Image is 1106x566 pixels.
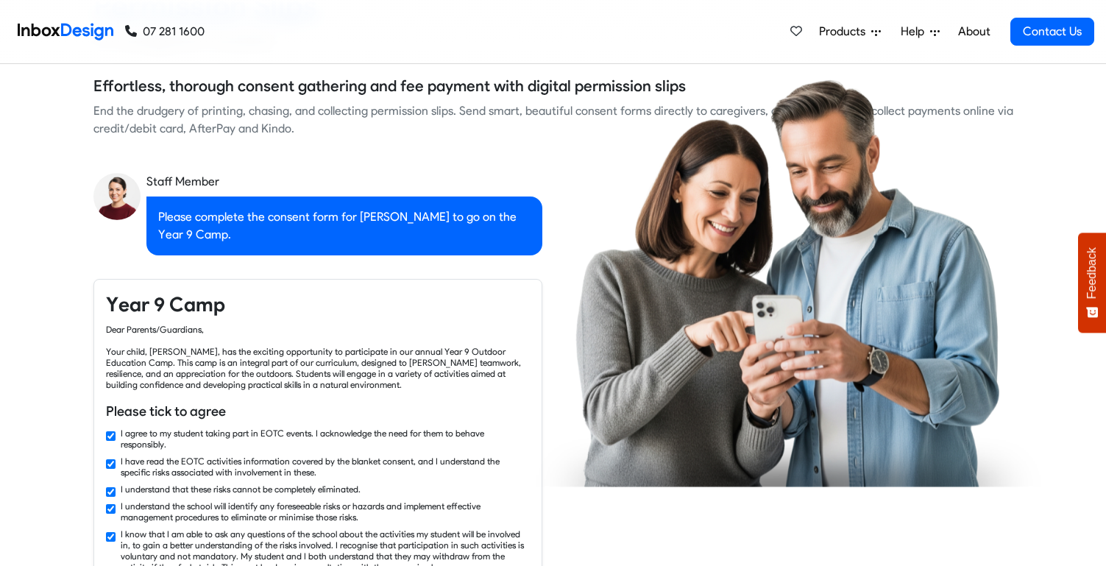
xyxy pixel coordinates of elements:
[106,402,530,421] h6: Please tick to agree
[819,23,871,40] span: Products
[121,484,361,495] label: I understand that these risks cannot be completely eliminated.
[146,197,542,255] div: Please complete the consent form for [PERSON_NAME] to go on the Year 9 Camp.
[1010,18,1094,46] a: Contact Us
[93,173,141,220] img: staff_avatar.png
[146,173,542,191] div: Staff Member
[954,17,994,46] a: About
[901,23,930,40] span: Help
[1078,233,1106,333] button: Feedback - Show survey
[125,23,205,40] a: 07 281 1600
[895,17,946,46] a: Help
[106,324,530,390] div: Dear Parents/Guardians, Your child, [PERSON_NAME], has the exciting opportunity to participate in...
[93,75,686,97] h5: Effortless, thorough consent gathering and fee payment with digital permission slips
[1085,247,1099,299] span: Feedback
[813,17,887,46] a: Products
[121,428,530,450] label: I agree to my student taking part in EOTC events. I acknowledge the need for them to behave respo...
[536,79,1041,487] img: parents_using_phone.png
[93,102,1013,138] div: End the drudgery of printing, chasing, and collecting permission slips. Send smart, beautiful con...
[106,291,530,318] h4: Year 9 Camp
[121,456,530,478] label: I have read the EOTC activities information covered by the blanket consent, and I understand the ...
[121,500,530,523] label: I understand the school will identify any foreseeable risks or hazards and implement effective ma...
